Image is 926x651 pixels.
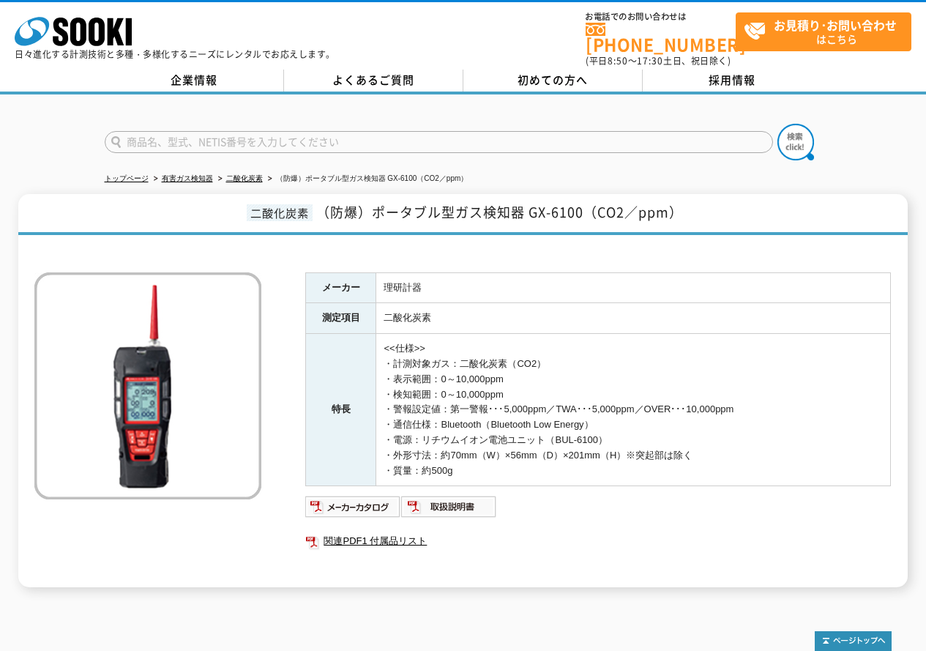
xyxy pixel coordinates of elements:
[265,171,468,187] li: （防爆）ポータブル型ガス検知器 GX-6100（CO2／ppm）
[586,23,736,53] a: [PHONE_NUMBER]
[586,12,736,21] span: お電話でのお問い合わせは
[376,334,891,486] td: <<仕様>> ・計測対象ガス：二酸化炭素（CO2） ・表示範囲：0～10,000ppm ・検知範囲：0～10,000ppm ・警報設定値：第一警報･･･5,000ppm／TWA･･･5,000p...
[815,631,892,651] img: トップページへ
[637,54,663,67] span: 17:30
[376,272,891,303] td: 理研計器
[608,54,628,67] span: 8:50
[744,13,911,50] span: はこちら
[306,303,376,334] th: 測定項目
[306,272,376,303] th: メーカー
[401,495,497,518] img: 取扱説明書
[774,16,897,34] strong: お見積り･お問い合わせ
[226,174,263,182] a: 二酸化炭素
[518,72,588,88] span: 初めての方へ
[736,12,911,51] a: お見積り･お問い合わせはこちら
[105,131,773,153] input: 商品名、型式、NETIS番号を入力してください
[777,124,814,160] img: btn_search.png
[316,202,683,222] span: （防爆）ポータブル型ガス検知器 GX-6100（CO2／ppm）
[305,505,401,516] a: メーカーカタログ
[643,70,822,92] a: 採用情報
[586,54,731,67] span: (平日 ～ 土日、祝日除く)
[284,70,463,92] a: よくあるご質問
[306,334,376,486] th: 特長
[376,303,891,334] td: 二酸化炭素
[34,272,261,499] img: （防爆）ポータブル型ガス検知器 GX-6100（CO2／ppm）
[15,50,335,59] p: 日々進化する計測技術と多種・多様化するニーズにレンタルでお応えします。
[463,70,643,92] a: 初めての方へ
[105,174,149,182] a: トップページ
[162,174,213,182] a: 有害ガス検知器
[305,495,401,518] img: メーカーカタログ
[105,70,284,92] a: 企業情報
[305,532,891,551] a: 関連PDF1 付属品リスト
[247,204,313,221] span: 二酸化炭素
[401,505,497,516] a: 取扱説明書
